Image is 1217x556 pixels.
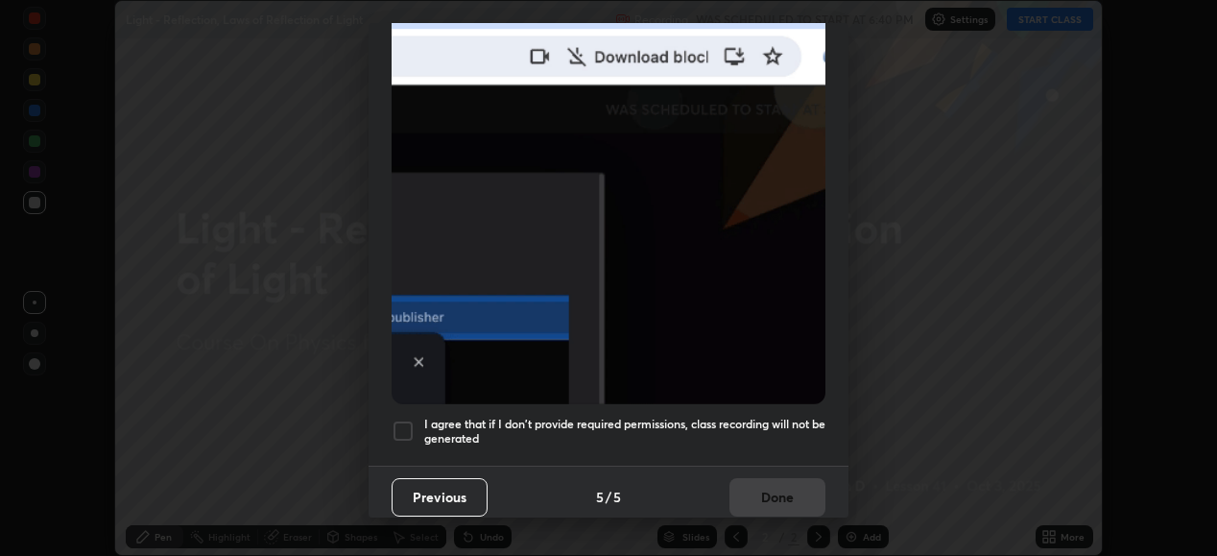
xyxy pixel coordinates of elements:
[424,417,825,447] h5: I agree that if I don't provide required permissions, class recording will not be generated
[392,478,488,517] button: Previous
[596,487,604,507] h4: 5
[606,487,611,507] h4: /
[613,487,621,507] h4: 5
